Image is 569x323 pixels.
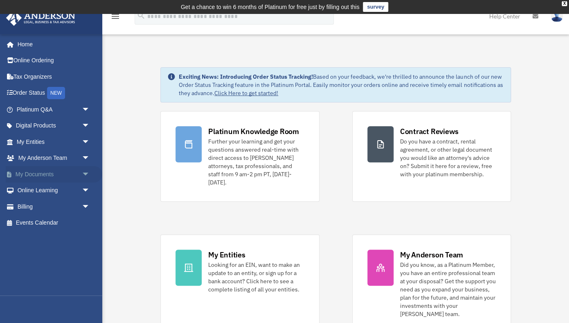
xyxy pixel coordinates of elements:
[6,68,102,85] a: Tax Organizers
[400,250,463,260] div: My Anderson Team
[562,1,567,6] div: close
[47,87,65,99] div: NEW
[208,126,299,136] div: Platinum Knowledge Room
[6,215,102,231] a: Events Calendar
[181,2,360,12] div: Get a chance to win 6 months of Platinum for free just by filling out this
[137,11,146,20] i: search
[6,166,102,182] a: My Documentsarrow_drop_down
[179,73,313,80] strong: Exciting News: Introducing Order Status Tracking!
[110,11,120,21] i: menu
[400,137,496,178] div: Do you have a contract, rental agreement, or other legal document you would like an attorney's ad...
[82,118,98,134] span: arrow_drop_down
[363,2,388,12] a: survey
[82,150,98,167] span: arrow_drop_down
[110,14,120,21] a: menu
[160,111,319,202] a: Platinum Knowledge Room Further your learning and get your questions answered real-time with dire...
[82,198,98,215] span: arrow_drop_down
[208,137,304,187] div: Further your learning and get your questions answered real-time with direct access to [PERSON_NAM...
[208,261,304,293] div: Looking for an EIN, want to make an update to an entity, or sign up for a bank account? Click her...
[6,101,102,118] a: Platinum Q&Aarrow_drop_down
[4,10,78,26] img: Anderson Advisors Platinum Portal
[82,182,98,199] span: arrow_drop_down
[6,85,102,102] a: Order StatusNEW
[352,111,511,202] a: Contract Reviews Do you have a contract, rental agreement, or other legal document you would like...
[6,182,102,199] a: Online Learningarrow_drop_down
[6,134,102,150] a: My Entitiesarrow_drop_down
[82,134,98,150] span: arrow_drop_down
[6,198,102,215] a: Billingarrow_drop_down
[82,101,98,118] span: arrow_drop_down
[400,126,459,136] div: Contract Reviews
[6,118,102,134] a: Digital Productsarrow_drop_down
[208,250,245,260] div: My Entities
[400,261,496,318] div: Did you know, as a Platinum Member, you have an entire professional team at your disposal? Get th...
[6,150,102,166] a: My Anderson Teamarrow_drop_down
[214,89,278,97] a: Click Here to get started!
[179,73,504,97] div: Based on your feedback, we're thrilled to announce the launch of our new Order Status Tracking fe...
[6,52,102,69] a: Online Ordering
[6,36,98,52] a: Home
[551,10,563,22] img: User Pic
[82,166,98,183] span: arrow_drop_down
